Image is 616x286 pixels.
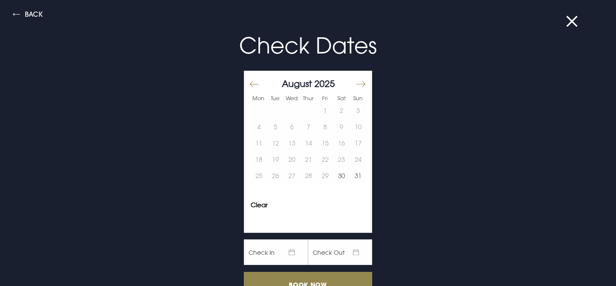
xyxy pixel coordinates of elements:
td: Choose Sunday, August 31, 2025 as your start date. [349,168,366,184]
span: 2025 [314,78,335,89]
span: August [282,78,312,89]
td: Choose Saturday, August 30, 2025 as your start date. [333,168,350,184]
button: Move forward to switch to the next month. [355,75,365,93]
button: Clear [251,202,268,208]
button: Back [13,11,43,21]
span: Check In [244,239,308,265]
p: Check Dates [104,29,512,62]
button: Move backward to switch to the previous month. [249,75,260,93]
button: 30 [333,168,350,184]
button: 31 [349,168,366,184]
span: Check Out [308,239,372,265]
